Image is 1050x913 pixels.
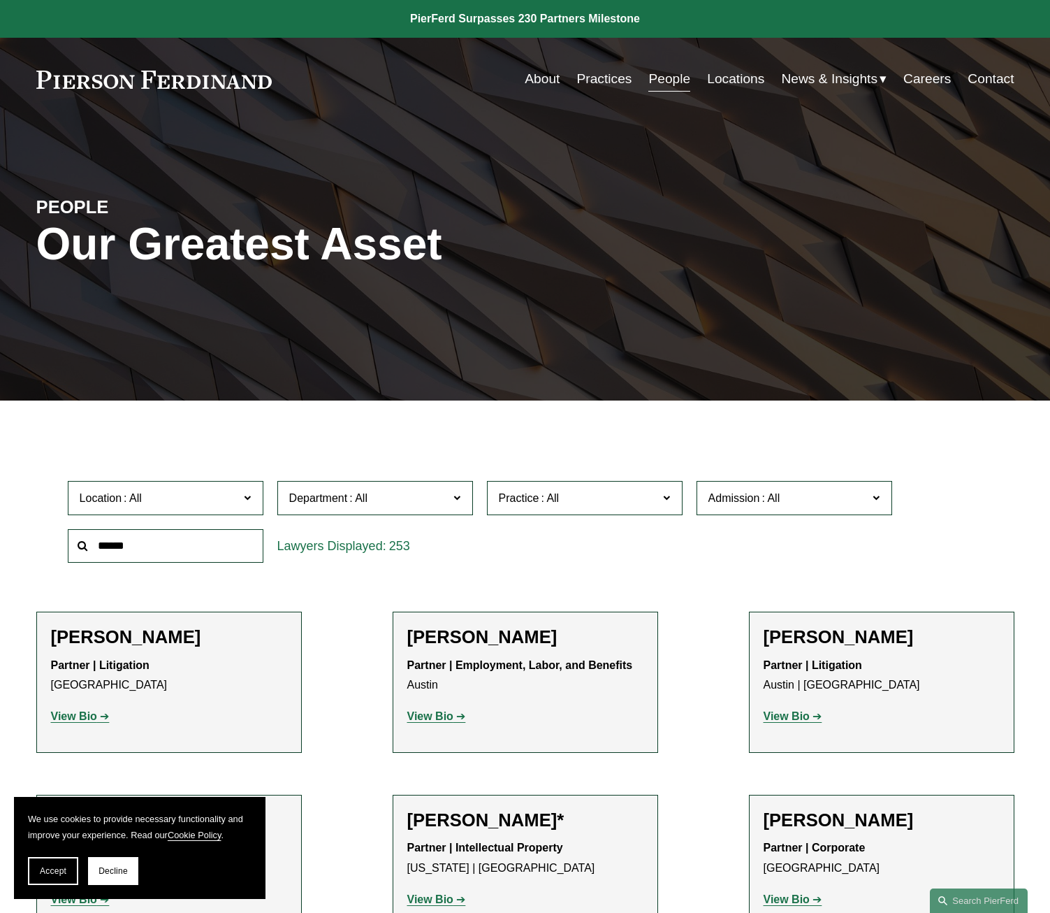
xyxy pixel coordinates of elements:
[407,656,643,696] p: Austin
[764,842,866,854] strong: Partner | Corporate
[40,866,66,876] span: Accept
[764,710,810,722] strong: View Bio
[51,626,287,648] h2: [PERSON_NAME]
[28,811,251,843] p: We use cookies to provide necessary functionality and improve your experience. Read our .
[28,857,78,885] button: Accept
[525,66,560,92] a: About
[51,710,97,722] strong: View Bio
[289,492,348,504] span: Department
[764,710,822,722] a: View Bio
[51,710,110,722] a: View Bio
[407,710,453,722] strong: View Bio
[764,656,1000,696] p: Austin | [GEOGRAPHIC_DATA]
[51,893,97,905] strong: View Bio
[407,810,643,831] h2: [PERSON_NAME]*
[14,797,265,899] section: Cookie banner
[764,893,822,905] a: View Bio
[764,810,1000,831] h2: [PERSON_NAME]
[168,830,221,840] a: Cookie Policy
[51,659,150,671] strong: Partner | Litigation
[36,196,281,218] h4: PEOPLE
[930,889,1028,913] a: Search this site
[80,492,122,504] span: Location
[648,66,690,92] a: People
[36,219,688,270] h1: Our Greatest Asset
[707,66,764,92] a: Locations
[764,659,862,671] strong: Partner | Litigation
[764,893,810,905] strong: View Bio
[407,659,633,671] strong: Partner | Employment, Labor, and Benefits
[764,838,1000,879] p: [GEOGRAPHIC_DATA]
[389,539,410,553] span: 253
[407,842,563,854] strong: Partner | Intellectual Property
[708,492,760,504] span: Admission
[407,838,643,879] p: [US_STATE] | [GEOGRAPHIC_DATA]
[88,857,138,885] button: Decline
[407,893,453,905] strong: View Bio
[51,656,287,696] p: [GEOGRAPHIC_DATA]
[407,710,466,722] a: View Bio
[781,66,887,92] a: folder dropdown
[903,66,951,92] a: Careers
[99,866,128,876] span: Decline
[499,492,539,504] span: Practice
[407,626,643,648] h2: [PERSON_NAME]
[407,893,466,905] a: View Bio
[968,66,1014,92] a: Contact
[764,626,1000,648] h2: [PERSON_NAME]
[781,67,877,92] span: News & Insights
[577,66,632,92] a: Practices
[51,893,110,905] a: View Bio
